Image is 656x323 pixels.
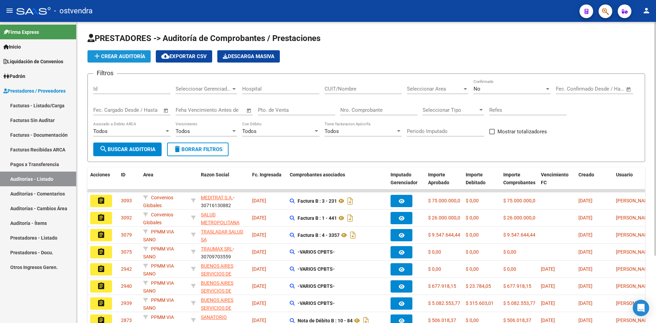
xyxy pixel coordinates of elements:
span: [DATE] [578,266,592,272]
strong: -VARIOS CPBTS- [298,300,335,306]
span: PPMM VIA SANO [143,263,174,277]
span: Razon Social [201,172,229,177]
span: [PERSON_NAME] [616,318,653,323]
div: - 30715602012 [201,211,247,225]
span: $ 677.918,15 [503,283,531,289]
datatable-header-cell: Importe Debitado [463,167,501,198]
span: Todos [93,128,108,134]
span: $ 9.547.644,44 [428,232,460,238]
span: $ 315.603,01 [466,300,494,306]
mat-icon: delete [173,145,181,153]
mat-icon: assignment [97,299,105,307]
datatable-header-cell: Usuario [613,167,651,198]
span: [DATE] [252,249,266,255]
span: 3079 [121,232,132,238]
button: Open calendar [162,107,170,115]
span: [DATE] [578,215,592,220]
span: [DATE] [541,283,555,289]
mat-icon: assignment [97,265,105,273]
strong: Factura B : 3 - 231 [298,198,337,204]
button: Buscar Auditoria [93,143,162,156]
span: [PERSON_NAME] [616,300,653,306]
mat-icon: assignment [97,214,105,222]
datatable-header-cell: Fc. Ingresada [249,167,287,198]
span: [DATE] [252,266,266,272]
span: $ 0,00 [466,232,479,238]
span: $ 23.784,05 [466,283,491,289]
span: Exportar CSV [161,53,207,59]
div: - 30707959106 [201,279,247,294]
span: PPMM VIA SANO [143,297,174,311]
span: Borrar Filtros [173,146,222,152]
strong: -VARIOS CPBTS- [298,266,335,272]
span: TRASLADAR SALUD SA [201,229,243,242]
span: [DATE] [541,266,555,272]
span: Inicio [3,43,21,51]
span: Descarga Masiva [223,53,274,59]
mat-icon: cloud_download [161,52,169,60]
span: Vencimiento FC [541,172,569,185]
div: - 30716075938 [201,228,247,242]
datatable-header-cell: Importe Comprobantes [501,167,538,198]
app-download-masive: Descarga masiva de comprobantes (adjuntos) [217,50,280,63]
div: - 30707959106 [201,296,247,311]
mat-icon: add [93,52,101,60]
span: Area [143,172,153,177]
datatable-header-cell: Creado [576,167,613,198]
button: Borrar Filtros [167,143,229,156]
span: $ 0,00 [503,249,516,255]
span: $ 0,00 [428,249,441,255]
span: - ostvendra [54,3,93,18]
span: $ 0,00 [428,266,441,272]
div: Open Intercom Messenger [633,300,649,316]
strong: Factura B : 1 - 441 [298,215,337,221]
span: [DATE] [578,300,592,306]
h3: Filtros [93,68,117,78]
span: [DATE] [578,198,592,203]
span: Usuario [616,172,633,177]
button: Open calendar [625,85,633,93]
span: [DATE] [578,232,592,238]
span: 2873 [121,318,132,323]
span: $ 75.000.000,00 [503,198,538,203]
datatable-header-cell: Imputado Gerenciador [388,167,425,198]
span: $ 0,00 [466,266,479,272]
datatable-header-cell: Area [140,167,188,198]
i: Descargar documento [346,213,355,224]
span: Firma Express [3,28,39,36]
span: PPMM VIA SANO [143,246,174,259]
input: Fecha fin [590,86,623,92]
span: Todos [325,128,339,134]
span: [DATE] [252,198,266,203]
span: $ 0,00 [466,318,479,323]
button: Descarga Masiva [217,50,280,63]
span: $ 0,00 [503,266,516,272]
span: $ 9.547.644,44 [503,232,535,238]
span: $ 5.082.553,77 [503,300,535,306]
span: 3075 [121,249,132,255]
div: - 30716130882 [201,194,247,208]
span: 2940 [121,283,132,289]
span: [DATE] [252,232,266,238]
button: Open calendar [245,107,253,115]
datatable-header-cell: ID [118,167,140,198]
span: BUENOS AIRES SERVICIOS DE SALUD BASA S.A. UTE [201,263,238,292]
span: [PERSON_NAME] [616,198,653,203]
input: Fecha inicio [556,86,584,92]
span: $ 0,00 [466,215,479,220]
mat-icon: assignment [97,282,105,290]
datatable-header-cell: Importe Aprobado [425,167,463,198]
span: Comprobantes asociados [290,172,345,177]
span: $ 26.000.000,00 [428,215,463,220]
mat-icon: assignment [97,231,105,239]
input: Fecha fin [127,107,160,113]
span: Liquidación de Convenios [3,58,63,65]
span: [DATE] [252,300,266,306]
span: No [474,86,480,92]
span: $ 0,00 [466,198,479,203]
mat-icon: assignment [97,197,105,205]
span: [PERSON_NAME] [616,232,653,238]
span: 3093 [121,198,132,203]
span: Seleccionar Gerenciador [176,86,231,92]
span: $ 5.082.553,77 [428,300,460,306]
